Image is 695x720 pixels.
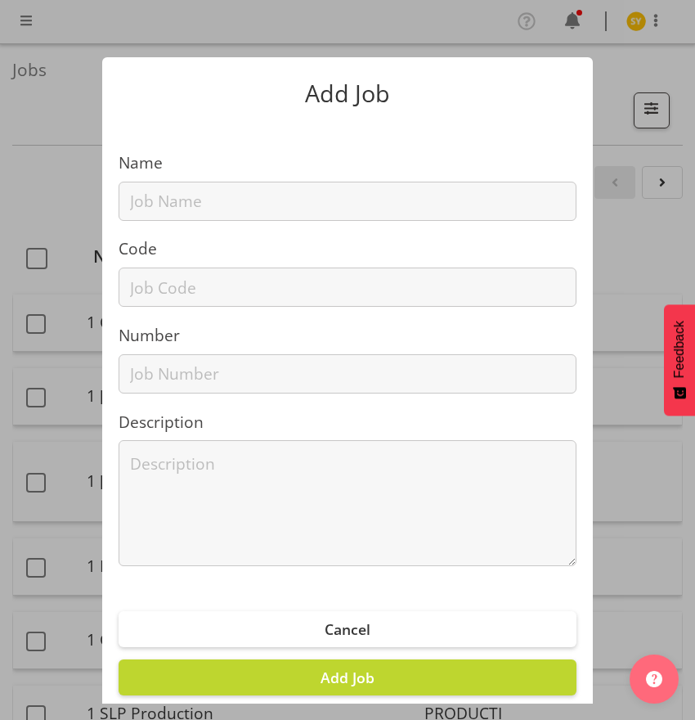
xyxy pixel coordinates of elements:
[119,354,576,394] input: Job Number
[325,619,370,639] span: Cancel
[321,668,374,687] span: Add Job
[119,82,576,106] p: Add Job
[646,671,662,687] img: help-xxl-2.png
[119,324,576,348] label: Number
[672,321,687,378] span: Feedback
[119,151,576,175] label: Name
[119,237,576,261] label: Code
[119,659,576,695] button: Add Job
[119,411,576,434] label: Description
[119,268,576,307] input: Job Code
[119,182,576,221] input: Job Name
[664,304,695,416] button: Feedback - Show survey
[119,611,576,647] button: Cancel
